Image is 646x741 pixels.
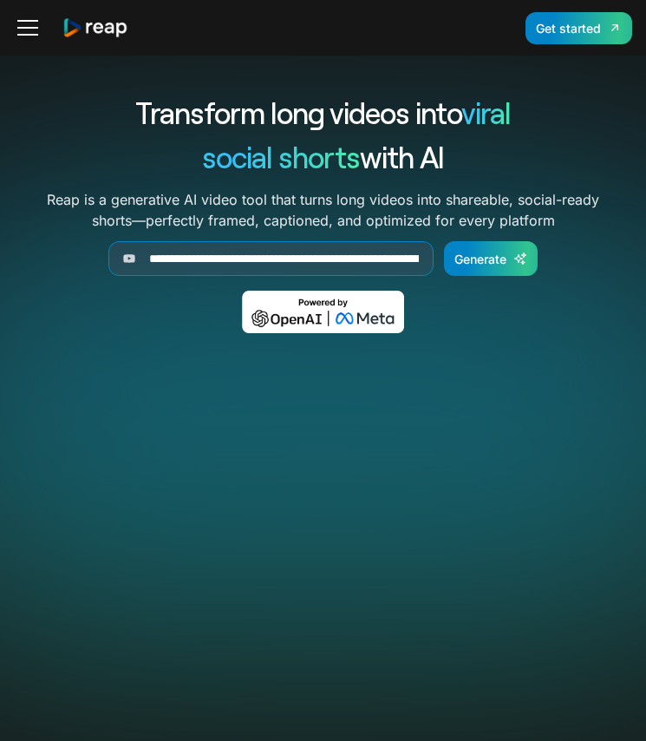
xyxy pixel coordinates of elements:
a: Get started [525,12,632,44]
div: Get started [536,19,601,37]
img: reap logo [62,17,128,38]
img: Powered by OpenAI & Meta [242,291,404,333]
video: Your browser does not support the video tag. [32,358,614,649]
h1: Transform long videos into [32,90,614,134]
span: viral [461,95,511,130]
a: Generate [444,241,538,276]
span: social shorts [202,139,360,174]
a: home [62,17,128,38]
div: menu [14,7,49,49]
p: Reap is a generative AI video tool that turns long videos into shareable, social-ready shorts—per... [47,189,599,231]
div: Generate [454,250,506,268]
h1: with AI [32,134,614,179]
form: Generate Form [32,241,614,276]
